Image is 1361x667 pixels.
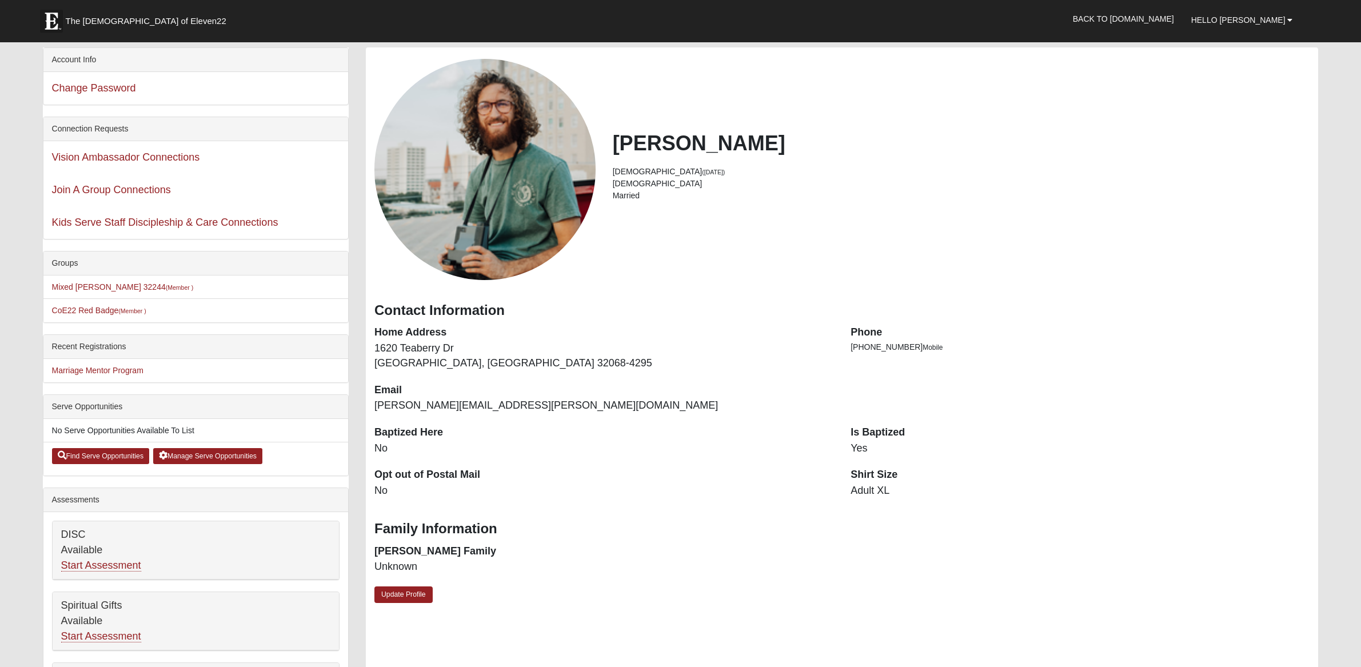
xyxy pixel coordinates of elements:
img: Eleven22 logo [40,10,63,33]
dt: Phone [851,325,1310,340]
a: Start Assessment [61,560,141,572]
small: ([DATE]) [702,169,725,175]
h3: Contact Information [374,302,1310,319]
dt: Home Address [374,325,833,340]
div: Groups [43,251,348,275]
span: Mobile [923,344,943,352]
dd: 1620 Teaberry Dr [GEOGRAPHIC_DATA], [GEOGRAPHIC_DATA] 32068-4295 [374,341,833,370]
span: Hello [PERSON_NAME] [1191,15,1286,25]
div: Recent Registrations [43,335,348,359]
a: Find Serve Opportunities [52,448,150,464]
small: (Member ) [166,284,193,291]
a: Mixed [PERSON_NAME] 32244(Member ) [52,282,194,291]
a: Kids Serve Staff Discipleship & Care Connections [52,217,278,228]
small: (Member ) [118,307,146,314]
span: The [DEMOGRAPHIC_DATA] of Eleven22 [66,15,226,27]
a: CoE22 Red Badge(Member ) [52,306,146,315]
a: Join A Group Connections [52,184,171,195]
dd: No [374,484,833,498]
a: Back to [DOMAIN_NAME] [1064,5,1183,33]
li: No Serve Opportunities Available To List [43,419,348,442]
a: Vision Ambassador Connections [52,151,200,163]
dd: Adult XL [851,484,1310,498]
div: Connection Requests [43,117,348,141]
div: Spiritual Gifts Available [53,592,339,650]
dt: [PERSON_NAME] Family [374,544,833,559]
dt: Baptized Here [374,425,833,440]
a: Change Password [52,82,136,94]
li: [PHONE_NUMBER] [851,341,1310,353]
a: Manage Serve Opportunities [153,448,262,464]
a: The [DEMOGRAPHIC_DATA] of Eleven22 [34,4,263,33]
li: [DEMOGRAPHIC_DATA] [613,166,1310,178]
dt: Is Baptized [851,425,1310,440]
a: Marriage Mentor Program [52,366,143,375]
li: Married [613,190,1310,202]
a: Update Profile [374,586,433,603]
a: Start Assessment [61,630,141,642]
dd: Unknown [374,560,833,574]
dt: Shirt Size [851,468,1310,482]
li: [DEMOGRAPHIC_DATA] [613,178,1310,190]
dd: No [374,441,833,456]
dt: Opt out of Postal Mail [374,468,833,482]
dd: Yes [851,441,1310,456]
div: Assessments [43,488,348,512]
h3: Family Information [374,521,1310,537]
dd: [PERSON_NAME][EMAIL_ADDRESS][PERSON_NAME][DOMAIN_NAME] [374,398,833,413]
div: DISC Available [53,521,339,580]
a: Hello [PERSON_NAME] [1183,6,1302,34]
a: View Fullsize Photo [374,59,596,280]
div: Serve Opportunities [43,395,348,419]
dt: Email [374,383,833,398]
h2: [PERSON_NAME] [613,131,1310,155]
div: Account Info [43,48,348,72]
